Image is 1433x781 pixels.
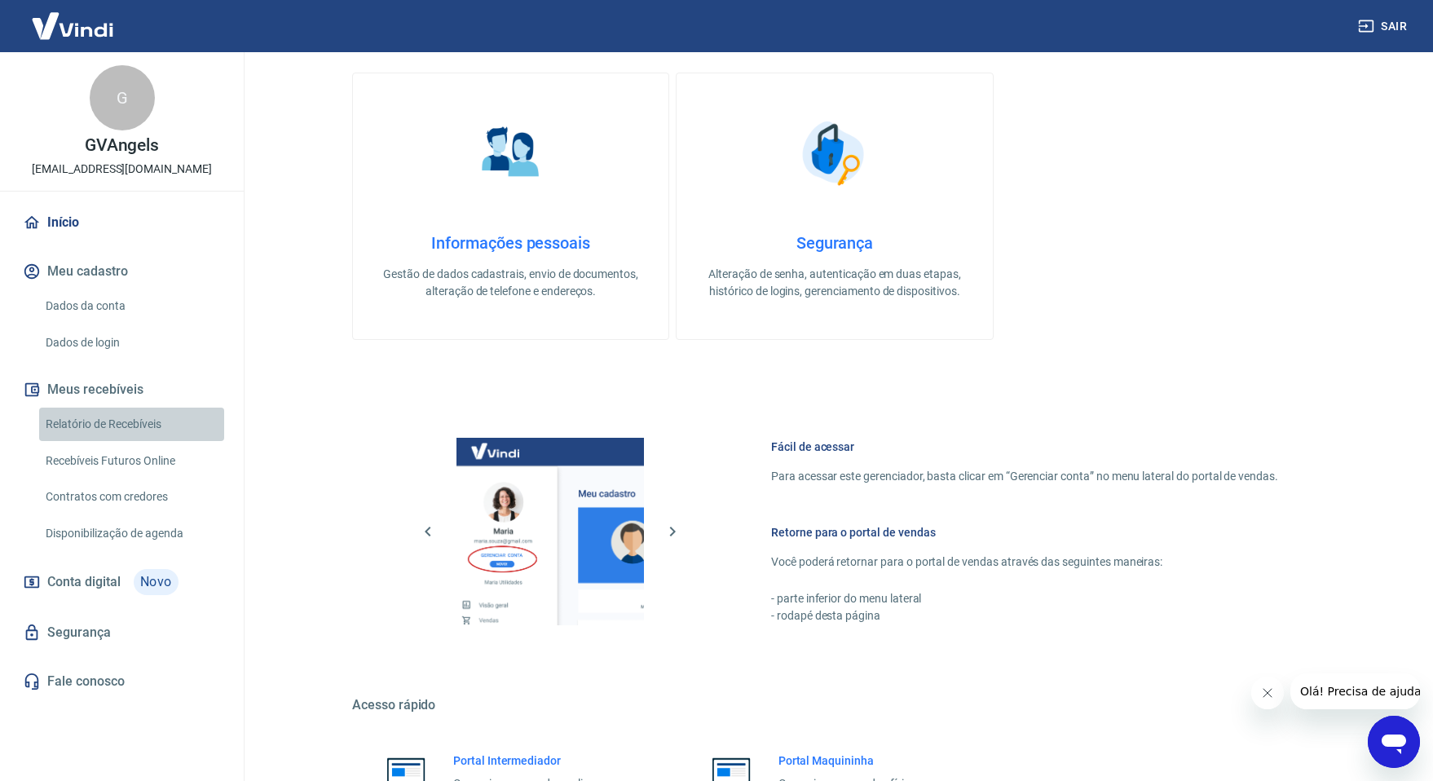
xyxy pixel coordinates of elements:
[703,233,966,253] h4: Segurança
[39,517,224,550] a: Disponibilização de agenda
[20,563,224,602] a: Conta digitalNovo
[39,444,224,478] a: Recebíveis Futuros Online
[20,1,126,51] img: Vindi
[778,752,920,769] h6: Portal Maquininha
[20,615,224,651] a: Segurança
[39,480,224,514] a: Contratos com credores
[352,73,669,340] a: Informações pessoaisInformações pessoaisGestão de dados cadastrais, envio de documentos, alteraçã...
[352,697,1317,713] h5: Acesso rápido
[47,571,121,593] span: Conta digital
[1251,677,1284,709] iframe: Fechar mensagem
[379,266,642,300] p: Gestão de dados cadastrais, envio de documentos, alteração de telefone e endereços.
[453,752,598,769] h6: Portal Intermediador
[20,254,224,289] button: Meu cadastro
[771,468,1278,485] p: Para acessar este gerenciador, basta clicar em “Gerenciar conta” no menu lateral do portal de ven...
[39,289,224,323] a: Dados da conta
[771,607,1278,624] p: - rodapé desta página
[771,590,1278,607] p: - parte inferior do menu lateral
[703,266,966,300] p: Alteração de senha, autenticação em duas etapas, histórico de logins, gerenciamento de dispositivos.
[20,372,224,408] button: Meus recebíveis
[1368,716,1420,768] iframe: Botão para abrir a janela de mensagens
[10,11,137,24] span: Olá! Precisa de ajuda?
[32,161,212,178] p: [EMAIL_ADDRESS][DOMAIN_NAME]
[470,113,552,194] img: Informações pessoais
[39,408,224,441] a: Relatório de Recebíveis
[134,569,179,595] span: Novo
[20,664,224,699] a: Fale conosco
[771,524,1278,541] h6: Retorne para o portal de vendas
[771,439,1278,455] h6: Fácil de acessar
[1290,673,1420,709] iframe: Mensagem da empresa
[1355,11,1413,42] button: Sair
[456,438,644,625] img: Imagem da dashboard mostrando o botão de gerenciar conta na sidebar no lado esquerdo
[20,205,224,240] a: Início
[90,65,155,130] div: G
[794,113,875,194] img: Segurança
[85,137,160,154] p: GVAngels
[771,554,1278,571] p: Você poderá retornar para o portal de vendas através das seguintes maneiras:
[379,233,642,253] h4: Informações pessoais
[676,73,993,340] a: SegurançaSegurançaAlteração de senha, autenticação em duas etapas, histórico de logins, gerenciam...
[39,326,224,360] a: Dados de login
